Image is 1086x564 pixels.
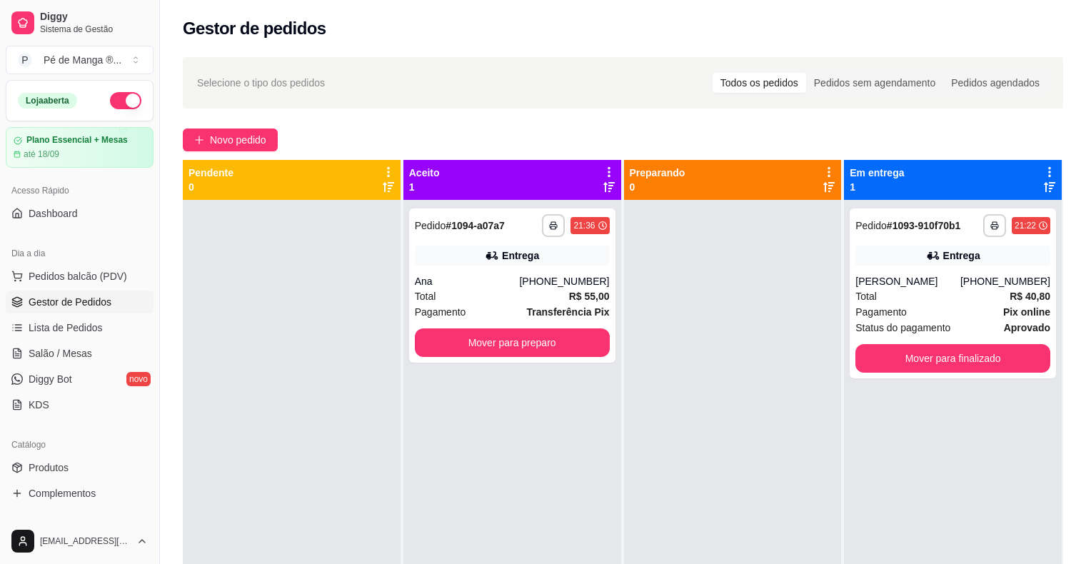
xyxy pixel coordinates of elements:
[887,220,961,231] strong: # 1093-910f70b1
[6,368,154,391] a: Diggy Botnovo
[188,180,233,194] p: 0
[960,274,1050,288] div: [PHONE_NUMBER]
[415,328,610,357] button: Mover para preparo
[40,11,148,24] span: Diggy
[1015,220,1036,231] div: 21:22
[6,316,154,339] a: Lista de Pedidos
[6,524,154,558] button: [EMAIL_ADDRESS][DOMAIN_NAME]
[1003,306,1050,318] strong: Pix online
[6,6,154,40] a: DiggySistema de Gestão
[850,166,904,180] p: Em entrega
[26,135,128,146] article: Plano Essencial + Mesas
[630,166,685,180] p: Preparando
[110,92,141,109] button: Alterar Status
[29,460,69,475] span: Produtos
[446,220,505,231] strong: # 1094-a07a7
[806,73,943,93] div: Pedidos sem agendamento
[6,265,154,288] button: Pedidos balcão (PDV)
[188,166,233,180] p: Pendente
[943,248,980,263] div: Entrega
[29,269,127,283] span: Pedidos balcão (PDV)
[29,372,72,386] span: Diggy Bot
[855,288,877,304] span: Total
[569,291,610,302] strong: R$ 55,00
[40,535,131,547] span: [EMAIL_ADDRESS][DOMAIN_NAME]
[519,274,609,288] div: [PHONE_NUMBER]
[6,456,154,479] a: Produtos
[29,321,103,335] span: Lista de Pedidos
[44,53,121,67] div: Pé de Manga ® ...
[855,220,887,231] span: Pedido
[630,180,685,194] p: 0
[415,304,466,320] span: Pagamento
[29,295,111,309] span: Gestor de Pedidos
[210,132,266,148] span: Novo pedido
[197,75,325,91] span: Selecione o tipo dos pedidos
[850,180,904,194] p: 1
[29,398,49,412] span: KDS
[18,93,77,109] div: Loja aberta
[29,486,96,500] span: Complementos
[855,274,960,288] div: [PERSON_NAME]
[6,242,154,265] div: Dia a dia
[713,73,806,93] div: Todos os pedidos
[6,46,154,74] button: Select a team
[943,73,1047,93] div: Pedidos agendados
[855,320,950,336] span: Status do pagamento
[415,274,520,288] div: Ana
[6,433,154,456] div: Catálogo
[6,202,154,225] a: Dashboard
[40,24,148,35] span: Sistema de Gestão
[527,306,610,318] strong: Transferência Pix
[183,17,326,40] h2: Gestor de pedidos
[409,180,440,194] p: 1
[183,129,278,151] button: Novo pedido
[194,135,204,145] span: plus
[409,166,440,180] p: Aceito
[18,53,32,67] span: P
[1004,322,1050,333] strong: aprovado
[415,220,446,231] span: Pedido
[29,206,78,221] span: Dashboard
[1010,291,1050,302] strong: R$ 40,80
[573,220,595,231] div: 21:36
[6,342,154,365] a: Salão / Mesas
[6,393,154,416] a: KDS
[415,288,436,304] span: Total
[855,304,907,320] span: Pagamento
[29,346,92,361] span: Salão / Mesas
[855,344,1050,373] button: Mover para finalizado
[6,291,154,313] a: Gestor de Pedidos
[6,127,154,168] a: Plano Essencial + Mesasaté 18/09
[24,148,59,160] article: até 18/09
[502,248,539,263] div: Entrega
[6,179,154,202] div: Acesso Rápido
[6,482,154,505] a: Complementos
